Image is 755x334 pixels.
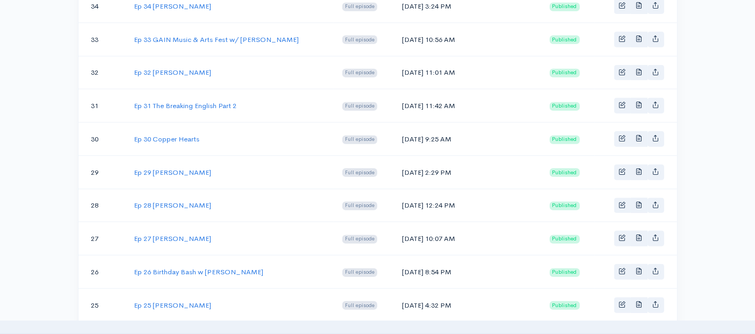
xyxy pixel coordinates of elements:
span: Full episode [342,202,377,210]
td: 26 [78,255,126,289]
span: Full episode [342,136,377,144]
div: Basic example [614,231,664,246]
a: Ep 32 [PERSON_NAME] [134,68,211,77]
a: Ep 30 Copper Hearts [134,134,199,144]
td: [DATE] 10:56 AM [393,23,541,56]
a: Ep 26 Birthday Bash w [PERSON_NAME] [134,267,263,276]
a: Ep 31 The Breaking English Part 2 [134,101,236,110]
span: Published [550,69,580,77]
div: Basic example [614,98,664,113]
div: Basic example [614,65,664,81]
a: Ep 33 GAIN Music & Arts Fest w/ [PERSON_NAME] [134,35,299,44]
td: 28 [78,189,126,222]
td: 25 [78,288,126,322]
a: Ep 28 [PERSON_NAME] [134,201,211,210]
div: Basic example [614,198,664,214]
span: Published [550,35,580,44]
div: Basic example [614,165,664,180]
td: [DATE] 11:01 AM [393,56,541,89]
td: 33 [78,23,126,56]
a: Ep 27 [PERSON_NAME] [134,234,211,243]
span: Full episode [342,35,377,44]
span: Published [550,102,580,111]
td: 27 [78,222,126,255]
a: Ep 25 [PERSON_NAME] [134,301,211,310]
span: Published [550,168,580,177]
span: Full episode [342,301,377,310]
td: 32 [78,56,126,89]
span: Full episode [342,268,377,277]
span: Published [550,202,580,210]
td: [DATE] 10:07 AM [393,222,541,255]
div: Basic example [614,264,664,280]
span: Published [550,3,580,11]
span: Full episode [342,102,377,111]
a: Ep 34 [PERSON_NAME] [134,2,211,11]
div: Basic example [614,131,664,147]
td: [DATE] 4:32 PM [393,288,541,322]
span: Full episode [342,3,377,11]
td: [DATE] 12:24 PM [393,189,541,222]
a: Ep 29 [PERSON_NAME] [134,168,211,177]
span: Published [550,301,580,310]
span: Full episode [342,235,377,244]
div: Basic example [614,297,664,313]
td: [DATE] 2:29 PM [393,155,541,189]
div: Basic example [614,32,664,47]
span: Published [550,136,580,144]
td: [DATE] 11:42 AM [393,89,541,123]
td: [DATE] 8:54 PM [393,255,541,289]
td: [DATE] 9:25 AM [393,123,541,156]
td: 31 [78,89,126,123]
td: 30 [78,123,126,156]
span: Full episode [342,69,377,77]
td: 29 [78,155,126,189]
span: Full episode [342,168,377,177]
span: Published [550,235,580,244]
span: Published [550,268,580,277]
